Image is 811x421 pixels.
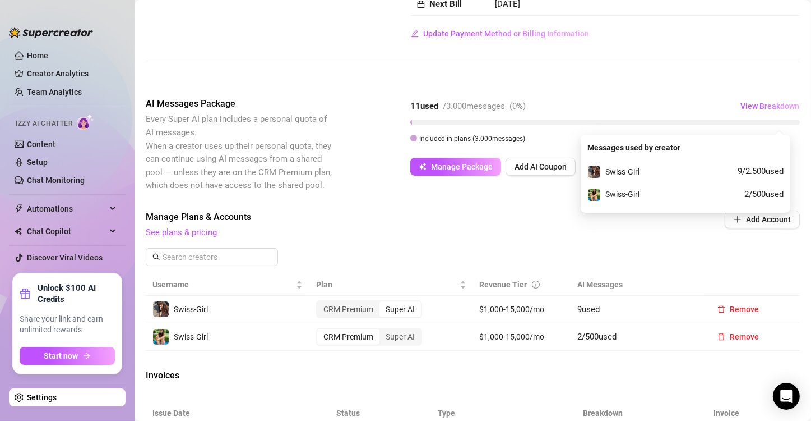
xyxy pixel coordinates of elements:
span: View Breakdown [740,102,799,111]
span: delete [717,305,725,313]
span: Swiss-Girl [174,332,208,341]
strong: 11 used [410,101,438,111]
button: Start nowarrow-right [20,347,115,365]
th: Plan [309,274,473,296]
span: Start now [44,351,78,360]
span: Every Super AI plan includes a personal quota of AI messages. When a creator uses up their person... [146,114,332,190]
span: calendar [417,1,425,8]
a: Team Analytics [27,88,82,97]
button: Manage Package [410,158,501,176]
td: $1,000-15,000/mo [473,323,571,351]
span: edit [411,30,419,38]
span: delete [717,333,725,341]
span: 9 used [578,304,600,314]
span: 9 / 2.500 used [738,165,784,179]
th: AI Messages [571,274,702,296]
button: Add AI Coupon [506,158,576,176]
div: Super AI [379,329,421,345]
span: Included in plans ( 3.000 messages) [419,135,525,143]
button: Remove [708,300,768,318]
span: Manage Package [431,162,493,171]
span: info-circle [532,281,540,289]
button: View Breakdown [740,97,800,115]
span: arrow-right [83,352,91,360]
span: Add Account [746,215,791,224]
span: Username [152,278,294,291]
span: Remove [730,332,759,341]
th: Username [146,274,309,296]
a: Home [27,51,48,60]
a: Settings [27,393,57,402]
strong: Unlock $100 AI Credits [38,282,115,305]
span: Update Payment Method or Billing Information [423,29,589,38]
span: / 3.000 messages [443,101,505,111]
a: Chat Monitoring [27,176,85,185]
input: Search creators [163,251,262,263]
span: thunderbolt [15,204,24,213]
img: Swiss-Girl [588,166,600,178]
img: Swiss-Girl [588,189,600,201]
img: Swiss-Girl [153,301,169,317]
span: Invoices [146,369,334,382]
span: Add AI Coupon [515,162,567,171]
div: segmented control [316,328,422,346]
span: Manage Plans & Accounts [146,210,648,224]
img: Swiss-Girl [153,329,169,345]
span: Chat Copilot [27,222,106,240]
span: Automations [27,200,106,218]
span: Remove [730,305,759,314]
img: Chat Copilot [15,227,22,235]
div: CRM Premium [317,329,379,345]
a: See plans & pricing [146,227,217,237]
a: Discover Viral Videos [27,253,103,262]
span: Share your link and earn unlimited rewards [20,314,115,336]
button: Remove [708,328,768,346]
span: Swiss-Girl [605,167,639,176]
span: Revenue Tier [480,280,527,289]
span: Swiss-Girl [605,190,639,199]
span: 2 / 500 used [578,332,617,342]
span: AI Messages Package [146,97,334,111]
img: AI Chatter [77,114,94,130]
button: Add Account [725,210,800,228]
span: Izzy AI Chatter [16,118,72,129]
div: Open Intercom Messenger [773,383,800,410]
span: search [152,253,160,261]
span: gift [20,288,31,299]
a: Setup [27,158,48,167]
div: segmented control [316,300,422,318]
span: ( 0 %) [509,101,526,111]
div: CRM Premium [317,301,379,317]
td: $1,000-15,000/mo [473,296,571,323]
img: logo-BBDzfeDw.svg [9,27,93,38]
span: 2 / 500 used [744,188,784,202]
button: Update Payment Method or Billing Information [410,25,590,43]
span: Swiss-Girl [174,305,208,314]
strong: Messages used by creator [587,143,680,152]
div: Super AI [379,301,421,317]
span: Plan [316,278,457,291]
a: Creator Analytics [27,65,117,83]
a: Content [27,140,55,149]
span: plus [734,216,742,223]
